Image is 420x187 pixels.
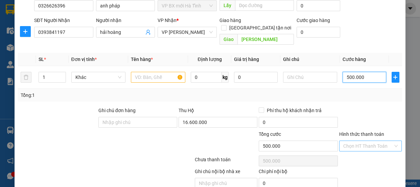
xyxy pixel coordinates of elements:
[343,57,366,62] span: Cước hàng
[339,131,384,137] label: Hình thức thanh toán
[234,72,278,83] input: 0
[21,72,31,83] button: delete
[195,168,258,178] div: Ghi chú nội bộ nhà xe
[392,72,399,83] button: plus
[96,17,155,24] div: Người nhận
[20,29,30,34] span: plus
[98,117,177,128] input: Ghi chú đơn hàng
[21,91,163,99] div: Tổng: 1
[145,29,151,35] span: user-add
[264,107,324,114] span: Phí thu hộ khách nhận trả
[194,156,258,168] div: Chưa thanh toán
[283,72,337,83] input: Ghi Chú
[280,53,340,66] th: Ghi chú
[222,72,229,83] span: kg
[131,57,153,62] span: Tên hàng
[219,34,237,45] span: Giao
[162,1,213,11] span: VP BX mới Hà Tĩnh
[259,131,281,137] span: Tổng cước
[237,34,294,45] input: Dọc đường
[98,108,136,113] label: Ghi chú đơn hàng
[71,57,97,62] span: Đơn vị tính
[297,18,330,23] label: Cước giao hàng
[34,17,93,24] div: SĐT Người Nhận
[234,57,259,62] span: Giá trị hàng
[227,24,294,32] span: [GEOGRAPHIC_DATA] tận nơi
[131,72,185,83] input: VD: Bàn, Ghế
[20,26,31,37] button: plus
[297,27,340,38] input: Cước giao hàng
[197,57,221,62] span: Định lượng
[259,168,337,178] div: Chi phí nội bộ
[162,27,213,37] span: VP Ngọc Hồi
[297,0,340,11] input: Cước lấy hàng
[158,18,177,23] span: VP Nhận
[219,18,241,23] span: Giao hàng
[39,57,44,62] span: SL
[179,108,194,113] span: Thu Hộ
[392,75,399,80] span: plus
[75,72,122,82] span: Khác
